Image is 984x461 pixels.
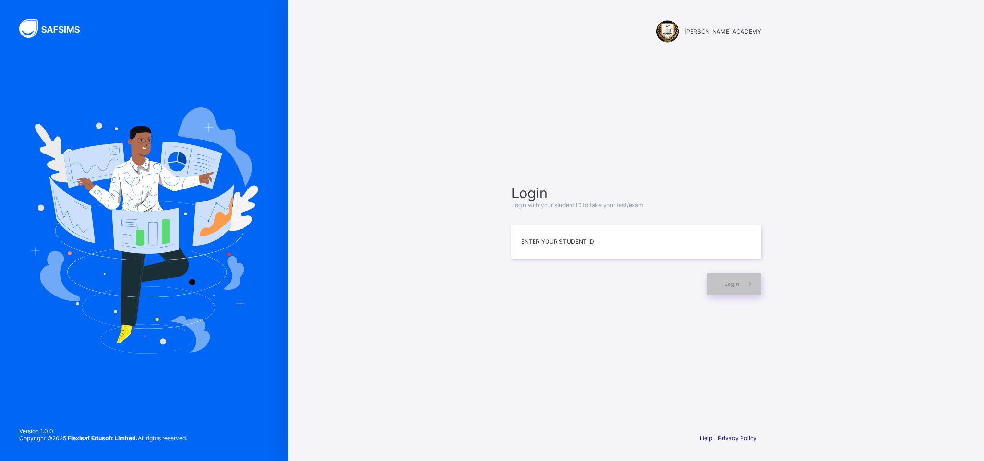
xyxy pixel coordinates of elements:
[30,107,258,353] img: Hero Image
[19,19,91,38] img: SAFSIMS Logo
[684,28,761,35] span: [PERSON_NAME] ACADEMY
[724,280,739,287] span: Login
[700,435,712,442] a: Help
[19,435,187,442] span: Copyright © 2025 All rights reserved.
[718,435,757,442] a: Privacy Policy
[68,435,138,442] strong: Flexisaf Edusoft Limited.
[19,427,187,435] span: Version 1.0.0
[511,185,761,201] span: Login
[511,201,643,209] span: Login with your student ID to take your test/exam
